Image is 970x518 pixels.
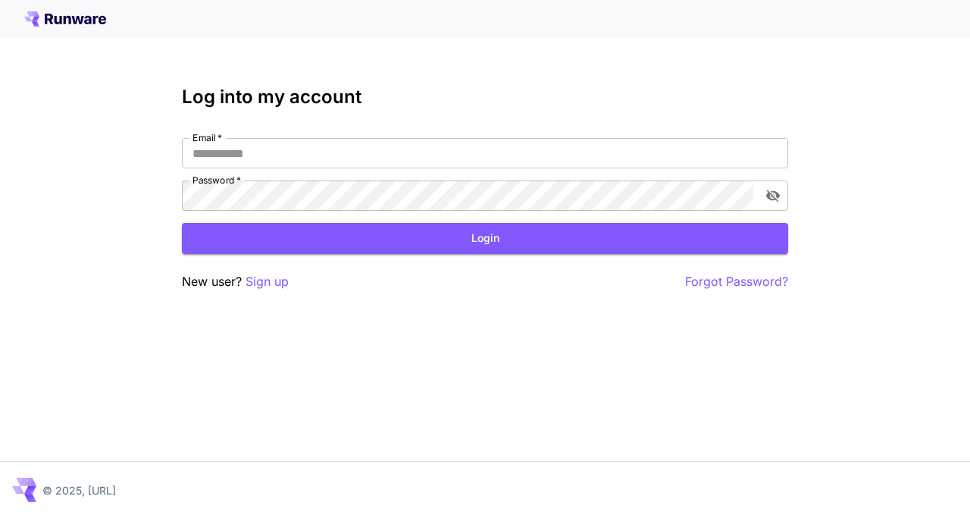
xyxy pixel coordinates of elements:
p: New user? [182,272,289,291]
label: Password [192,174,241,187]
button: Forgot Password? [685,272,788,291]
p: © 2025, [URL] [42,482,116,498]
h3: Log into my account [182,86,788,108]
button: toggle password visibility [759,182,787,209]
label: Email [192,131,222,144]
button: Login [182,223,788,254]
button: Sign up [246,272,289,291]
